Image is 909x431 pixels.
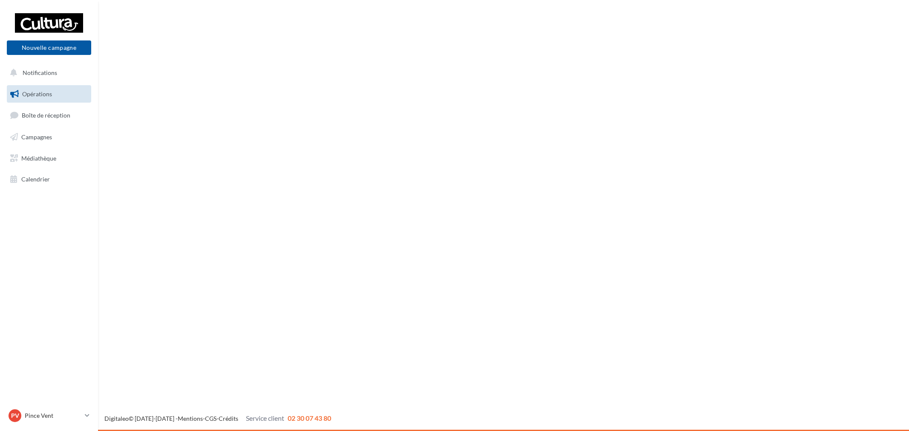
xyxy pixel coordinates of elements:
[104,415,331,422] span: © [DATE]-[DATE] - - -
[5,64,89,82] button: Notifications
[21,154,56,161] span: Médiathèque
[22,112,70,119] span: Boîte de réception
[246,414,284,422] span: Service client
[21,133,52,141] span: Campagnes
[205,415,216,422] a: CGS
[219,415,238,422] a: Crédits
[5,128,93,146] a: Campagnes
[7,40,91,55] button: Nouvelle campagne
[23,69,57,76] span: Notifications
[5,149,93,167] a: Médiathèque
[104,415,129,422] a: Digitaleo
[21,175,50,183] span: Calendrier
[5,85,93,103] a: Opérations
[5,106,93,124] a: Boîte de réception
[288,414,331,422] span: 02 30 07 43 80
[178,415,203,422] a: Mentions
[11,411,19,420] span: PV
[5,170,93,188] a: Calendrier
[25,411,81,420] p: Pince Vent
[7,408,91,424] a: PV Pince Vent
[22,90,52,98] span: Opérations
